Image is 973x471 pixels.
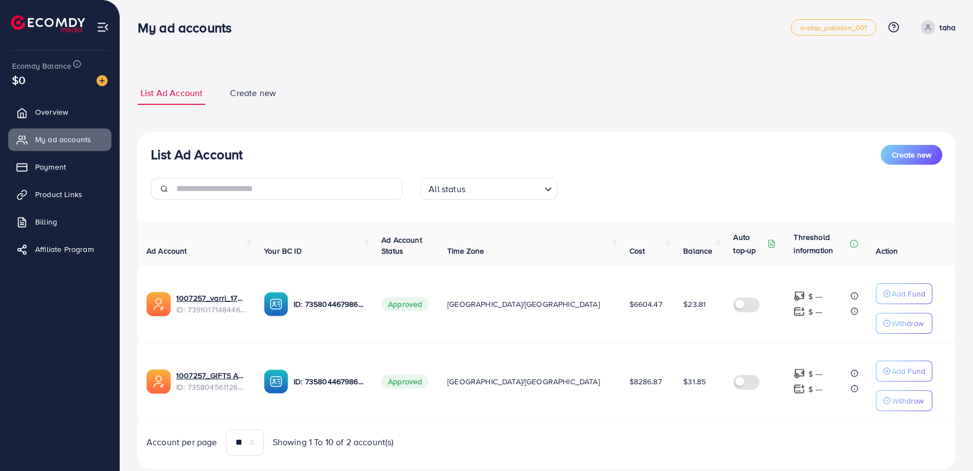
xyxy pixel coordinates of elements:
[294,375,364,388] p: ID: 7358044679864254480
[447,245,484,256] span: Time Zone
[381,234,422,256] span: Ad Account Status
[447,376,600,387] span: [GEOGRAPHIC_DATA]/[GEOGRAPHIC_DATA]
[876,313,932,334] button: Withdraw
[381,374,429,389] span: Approved
[8,101,111,123] a: Overview
[230,87,276,99] span: Create new
[8,211,111,233] a: Billing
[420,178,558,200] div: Search for option
[35,106,68,117] span: Overview
[426,181,468,197] span: All status
[794,290,805,302] img: top-up amount
[892,317,924,330] p: Withdraw
[138,20,240,36] h3: My ad accounts
[916,20,955,35] a: taha
[794,383,805,395] img: top-up amount
[926,422,965,463] iframe: Chat
[876,361,932,382] button: Add Fund
[683,245,712,256] span: Balance
[683,299,706,310] span: $23.81
[97,75,108,86] img: image
[35,134,91,145] span: My ad accounts
[892,394,924,407] p: Withdraw
[35,189,82,200] span: Product Links
[8,183,111,205] a: Product Links
[147,369,171,394] img: ic-ads-acc.e4c84228.svg
[808,290,822,303] p: $ ---
[940,21,955,34] p: taha
[11,15,85,32] img: logo
[264,292,288,316] img: ic-ba-acc.ded83a64.svg
[176,304,246,315] span: ID: 7391017148446998544
[794,306,805,317] img: top-up amount
[8,156,111,178] a: Payment
[469,179,540,197] input: Search for option
[12,60,71,71] span: Ecomdy Balance
[892,287,925,300] p: Add Fund
[147,292,171,316] img: ic-ads-acc.e4c84228.svg
[273,436,394,448] span: Showing 1 To 10 of 2 account(s)
[35,161,66,172] span: Payment
[12,72,25,88] span: $0
[808,367,822,380] p: $ ---
[147,245,187,256] span: Ad Account
[147,436,217,448] span: Account per page
[8,128,111,150] a: My ad accounts
[176,293,246,315] div: <span class='underline'>1007257_varri_1720855285387</span></br>7391017148446998544
[8,238,111,260] a: Affiliate Program
[176,370,246,392] div: <span class='underline'>1007257_GIFTS ADS_1713178508862</span></br>7358045611263918081
[35,216,57,227] span: Billing
[264,245,302,256] span: Your BC ID
[808,383,822,396] p: $ ---
[629,299,662,310] span: $6604.47
[892,365,925,378] p: Add Fund
[176,370,246,381] a: 1007257_GIFTS ADS_1713178508862
[629,245,645,256] span: Cost
[35,244,94,255] span: Affiliate Program
[876,245,898,256] span: Action
[447,299,600,310] span: [GEOGRAPHIC_DATA]/[GEOGRAPHIC_DATA]
[791,19,876,36] a: metap_pakistan_001
[294,298,364,311] p: ID: 7358044679864254480
[794,231,847,257] p: Threshold information
[800,24,867,31] span: metap_pakistan_001
[176,293,246,304] a: 1007257_varri_1720855285387
[151,147,243,162] h3: List Ad Account
[264,369,288,394] img: ic-ba-acc.ded83a64.svg
[381,297,429,311] span: Approved
[176,382,246,392] span: ID: 7358045611263918081
[881,145,942,165] button: Create new
[794,368,805,379] img: top-up amount
[97,21,109,33] img: menu
[876,283,932,304] button: Add Fund
[683,376,706,387] span: $31.85
[808,305,822,318] p: $ ---
[733,231,765,257] p: Auto top-up
[876,390,932,411] button: Withdraw
[892,149,931,160] span: Create new
[629,376,662,387] span: $8286.87
[140,87,203,99] span: List Ad Account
